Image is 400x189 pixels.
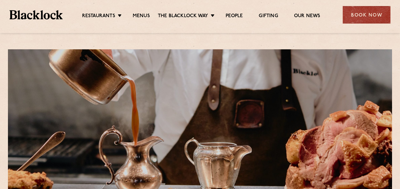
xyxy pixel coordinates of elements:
a: The Blacklock Way [158,13,208,20]
a: Gifting [259,13,278,20]
a: Restaurants [82,13,115,20]
a: Menus [133,13,150,20]
a: People [226,13,243,20]
div: Book Now [343,6,390,24]
img: BL_Textured_Logo-footer-cropped.svg [10,10,63,19]
a: Our News [294,13,320,20]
